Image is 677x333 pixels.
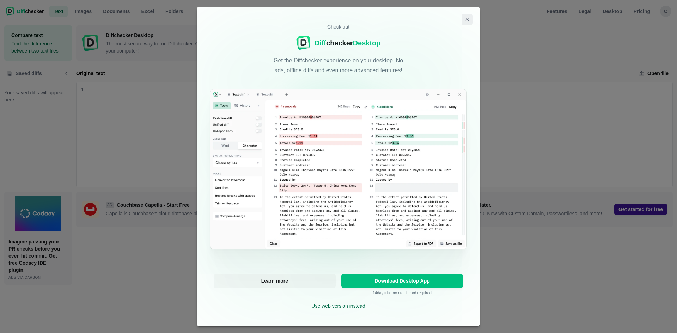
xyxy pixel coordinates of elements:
p: Check out [327,23,349,30]
a: Download Desktop App [341,274,463,288]
span: Desktop [353,39,381,47]
img: Diffchecker interface screenshot [210,89,467,249]
div: checker [315,38,381,48]
span: Download Desktop App [346,279,459,284]
a: Use web version instead [312,303,366,309]
div: 14 day trial, no credit card required [341,274,463,295]
p: Get the Diffchecker experience on your desktop. No ads, offline diffs and even more advanced feat... [268,56,409,75]
img: Diffchecker logo [296,36,310,50]
span: Diff [315,39,326,47]
span: Learn more [260,278,289,285]
button: Close modal [462,14,473,25]
a: Learn more [214,274,336,288]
